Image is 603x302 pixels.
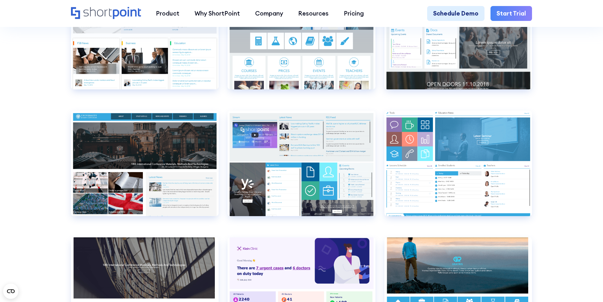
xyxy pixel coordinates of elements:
[71,111,219,228] a: Education 5
[571,272,603,302] iframe: Chat Widget
[228,111,375,228] a: Education 6
[344,9,364,18] div: Pricing
[291,6,336,21] a: Resources
[427,6,484,21] a: Schedule Demo
[384,111,532,228] a: Education 7
[195,9,240,18] div: Why ShortPoint
[571,272,603,302] div: Виджет чата
[3,284,18,299] button: Open CMP widget
[247,6,291,21] a: Company
[71,7,141,20] a: Home
[255,9,283,18] div: Company
[156,9,179,18] div: Product
[336,6,371,21] a: Pricing
[491,6,532,21] a: Start Trial
[298,9,329,18] div: Resources
[187,6,247,21] a: Why ShortPoint
[149,6,187,21] a: Product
